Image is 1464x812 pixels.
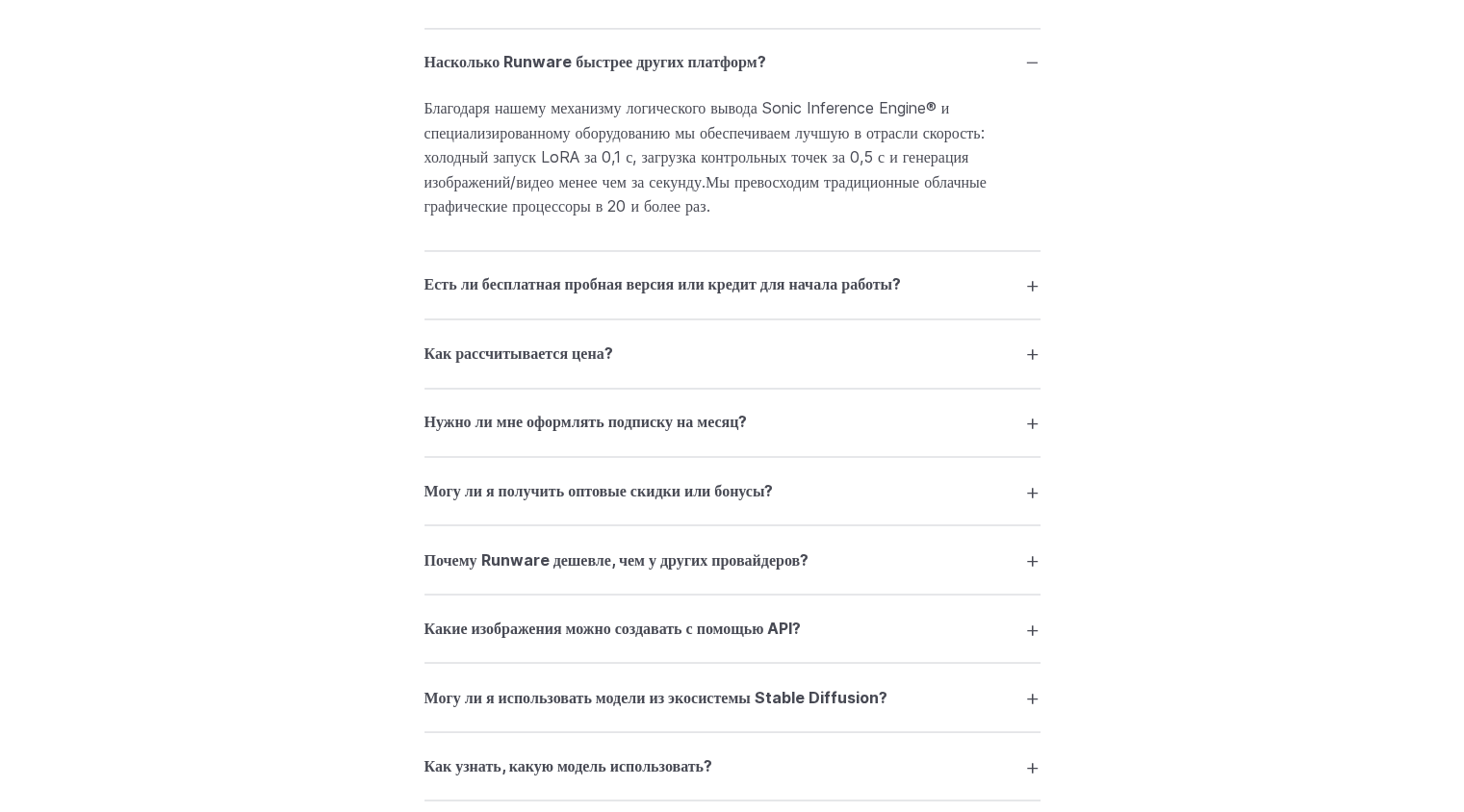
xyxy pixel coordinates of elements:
[424,541,1040,577] summary: Почему Runware дешевле, чем у других провайдеров?
[424,748,1040,784] summary: Как узнать, какую модель использовать?
[424,335,1040,371] summary: Как рассчитывается цена?
[424,412,748,431] ya-tr-span: Нужно ли мне оформлять подписку на месяц?
[424,172,987,216] ya-tr-span: Мы превосходим традиционные облачные графические процессоры в 20 и более раз.
[424,52,766,71] ya-tr-span: Насколько Runware быстрее других платформ?
[424,343,613,363] ya-tr-span: Как рассчитывается цена?
[424,404,1040,441] summary: Нужно ли мне оформлять подписку на месяц?
[424,274,901,293] ya-tr-span: Есть ли бесплатная пробная версия или кредит для начала работы?
[424,610,1040,647] summary: Какие изображения можно создавать с помощью API?
[424,678,1040,715] summary: Могу ли я использовать модели из экосистемы Stable Diffusion?
[424,44,1040,81] summary: Насколько Runware быстрее других платформ?
[424,687,887,706] ya-tr-span: Могу ли я использовать модели из экосистемы Stable Diffusion?
[424,549,809,569] ya-tr-span: Почему Runware дешевле, чем у других провайдеров?
[424,472,1040,509] summary: Могу ли я получить оптовые скидки или бонусы?
[424,618,802,637] ya-tr-span: Какие изображения можно создавать с помощью API?
[424,755,712,774] ya-tr-span: Как узнать, какую модель использовать?
[424,266,1040,303] summary: Есть ли бесплатная пробная версия или кредит для начала работы?
[424,98,985,191] ya-tr-span: Благодаря нашему механизму логического вывода Sonic Inference Engine® и специализированному обору...
[424,480,774,499] ya-tr-span: Могу ли я получить оптовые скидки или бонусы?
